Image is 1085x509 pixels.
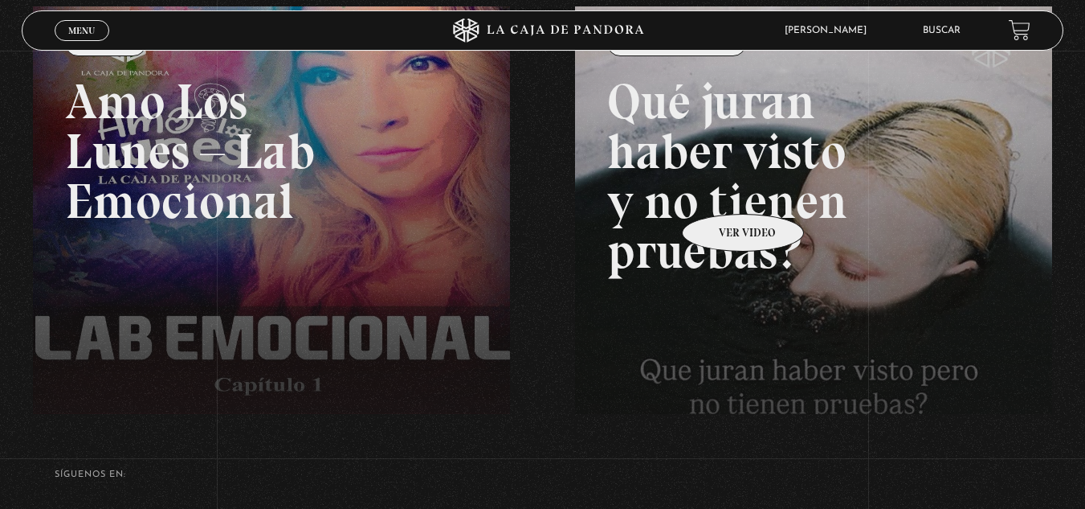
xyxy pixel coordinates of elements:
[1009,19,1030,41] a: View your shopping cart
[55,470,1031,479] h4: SÍguenos en:
[68,26,95,35] span: Menu
[923,26,961,35] a: Buscar
[777,26,883,35] span: [PERSON_NAME]
[63,39,100,50] span: Cerrar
